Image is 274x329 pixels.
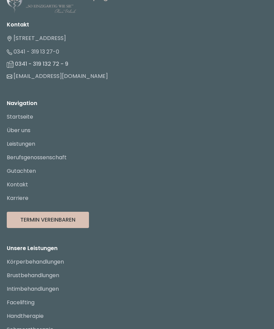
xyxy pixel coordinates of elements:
a: Startseite [7,113,33,121]
a: Intimbehandlungen [7,285,59,293]
a: [EMAIL_ADDRESS][DOMAIN_NAME] [7,72,108,80]
p: Navigation [7,99,267,107]
a: Brustbehandlungen [7,271,59,279]
a: 0341 - 319 132 72 - 9 [15,60,68,68]
a: [STREET_ADDRESS] [7,34,66,42]
a: Berufsgenossenschaft [7,153,67,161]
a: Körperbehandlungen [7,258,64,266]
a: 0341 - 319 13 27-0 [7,48,59,56]
a: Kontakt [7,181,28,188]
li: Kontakt [7,21,267,29]
a: Karriere [7,194,28,202]
p: Unsere Leistungen [7,244,267,252]
button: Termin Vereinbaren [7,212,89,228]
a: Facelifting [7,299,35,306]
a: Handtherapie [7,312,44,320]
a: Über uns [7,126,30,134]
a: Leistungen [7,140,35,148]
a: Gutachten [7,167,36,175]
